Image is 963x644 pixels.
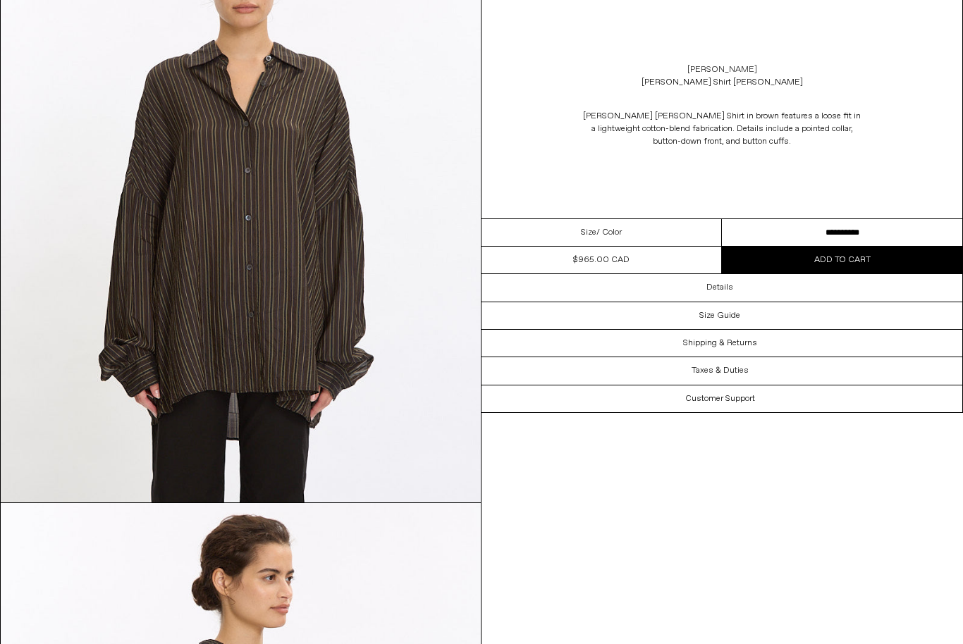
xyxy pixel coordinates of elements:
[692,366,749,376] h3: Taxes & Duties
[814,254,871,266] span: Add to cart
[573,254,630,266] div: $965.00 CAD
[683,338,757,348] h3: Shipping & Returns
[706,283,733,292] h3: Details
[687,63,757,76] a: [PERSON_NAME]
[596,226,622,239] span: / Color
[685,394,755,404] h3: Customer Support
[581,226,596,239] span: Size
[581,103,863,155] p: [PERSON_NAME] [PERSON_NAME] Shirt in brown features a loose fit in a lightweight cotton-blend fab...
[642,76,803,89] div: [PERSON_NAME] Shirt [PERSON_NAME]
[722,247,962,273] button: Add to cart
[699,311,740,321] h3: Size Guide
